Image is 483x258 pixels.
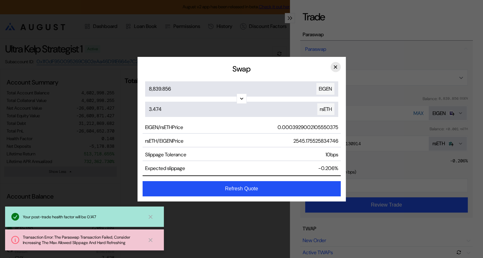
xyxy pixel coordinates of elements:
[318,165,338,172] code: -0.206%
[138,57,346,201] div: Review Trade
[293,138,338,144] code: 2545.175525834746
[143,64,341,74] h2: Swap
[145,124,183,131] span: EIGEN/rsETH Price
[278,124,338,131] code: 0.0003929002105550375
[23,234,142,245] div: Transaction Error: The Paraswap Transaction Failed, Consider Increasing The Max Allowed Slippage ...
[145,151,186,158] span: Slippage Tolerance
[149,106,162,112] span: 3.474
[145,165,185,172] span: Expected slippage
[143,181,341,196] button: Refresh Quote
[331,62,341,72] button: close modal
[317,103,334,115] div: rsETH
[325,151,338,158] code: 10 bps
[145,138,184,144] span: rsETH/EIGEN Price
[316,83,334,95] div: EIGEN
[149,85,171,92] span: 8,839.856
[23,214,142,220] div: Your post-trade health factor will be 0.147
